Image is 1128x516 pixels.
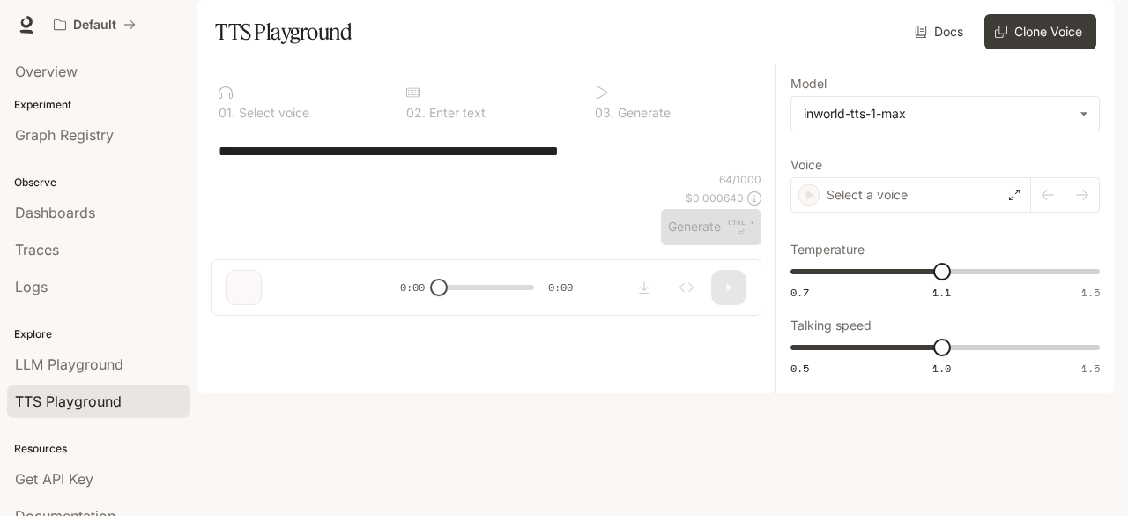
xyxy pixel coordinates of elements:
div: inworld-tts-1-max [791,97,1099,131]
p: Default [73,18,116,33]
p: Voice [790,159,822,171]
span: 0.5 [790,361,809,376]
p: Select a voice [827,186,908,204]
button: Clone Voice [984,14,1096,49]
p: Temperature [790,243,865,256]
p: 0 3 . [595,107,614,119]
button: All workspaces [46,7,144,42]
p: Select voice [235,107,309,119]
p: 64 / 1000 [719,172,761,187]
p: Talking speed [790,319,872,332]
p: $ 0.000640 [686,191,744,206]
span: 1.1 [932,285,951,300]
span: 1.5 [1081,361,1100,376]
p: Enter text [426,107,486,119]
a: Docs [911,14,970,49]
h1: TTS Playground [215,14,352,49]
span: 1.5 [1081,285,1100,300]
span: 1.0 [932,361,951,376]
p: 0 2 . [406,107,426,119]
p: Model [790,78,827,90]
p: Generate [614,107,671,119]
div: inworld-tts-1-max [804,105,1071,123]
span: 0.7 [790,285,809,300]
p: 0 1 . [219,107,235,119]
